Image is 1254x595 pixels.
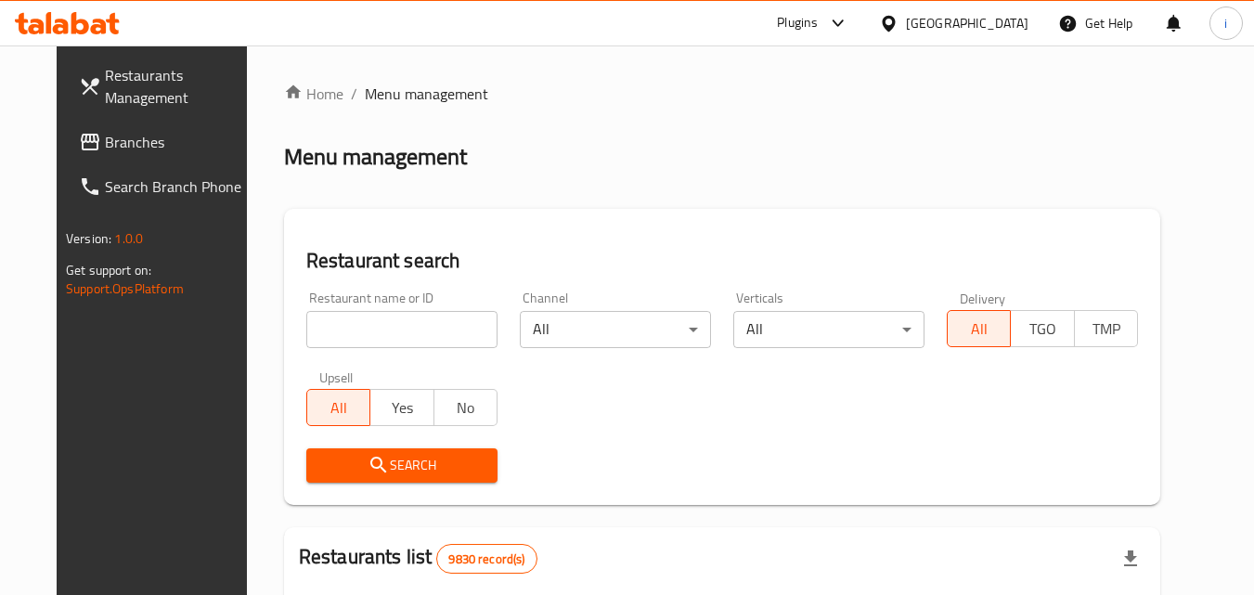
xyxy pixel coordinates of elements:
span: TGO [1018,316,1067,343]
span: Menu management [365,83,488,105]
input: Search for restaurant name or ID.. [306,311,498,348]
button: All [306,389,370,426]
h2: Restaurant search [306,247,1138,275]
button: Search [306,448,498,483]
span: Restaurants Management [105,64,252,109]
a: Restaurants Management [64,53,266,120]
a: Home [284,83,343,105]
h2: Restaurants list [299,543,537,574]
div: [GEOGRAPHIC_DATA] [906,13,1028,33]
span: i [1224,13,1227,33]
span: Search [321,454,483,477]
li: / [351,83,357,105]
div: All [520,311,711,348]
div: Plugins [777,12,818,34]
span: All [315,395,363,421]
button: No [433,389,498,426]
div: Total records count [436,544,537,574]
button: Yes [369,389,433,426]
button: TMP [1074,310,1138,347]
span: Yes [378,395,426,421]
a: Support.OpsPlatform [66,277,184,301]
span: Get support on: [66,258,151,282]
span: TMP [1082,316,1131,343]
button: TGO [1010,310,1074,347]
span: Search Branch Phone [105,175,252,198]
nav: breadcrumb [284,83,1160,105]
span: No [442,395,490,421]
div: Export file [1108,537,1153,581]
span: 1.0.0 [114,226,143,251]
a: Search Branch Phone [64,164,266,209]
div: All [733,311,924,348]
h2: Menu management [284,142,467,172]
button: All [947,310,1011,347]
a: Branches [64,120,266,164]
span: Version: [66,226,111,251]
span: All [955,316,1003,343]
label: Delivery [960,291,1006,304]
span: Branches [105,131,252,153]
label: Upsell [319,370,354,383]
span: 9830 record(s) [437,550,536,568]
